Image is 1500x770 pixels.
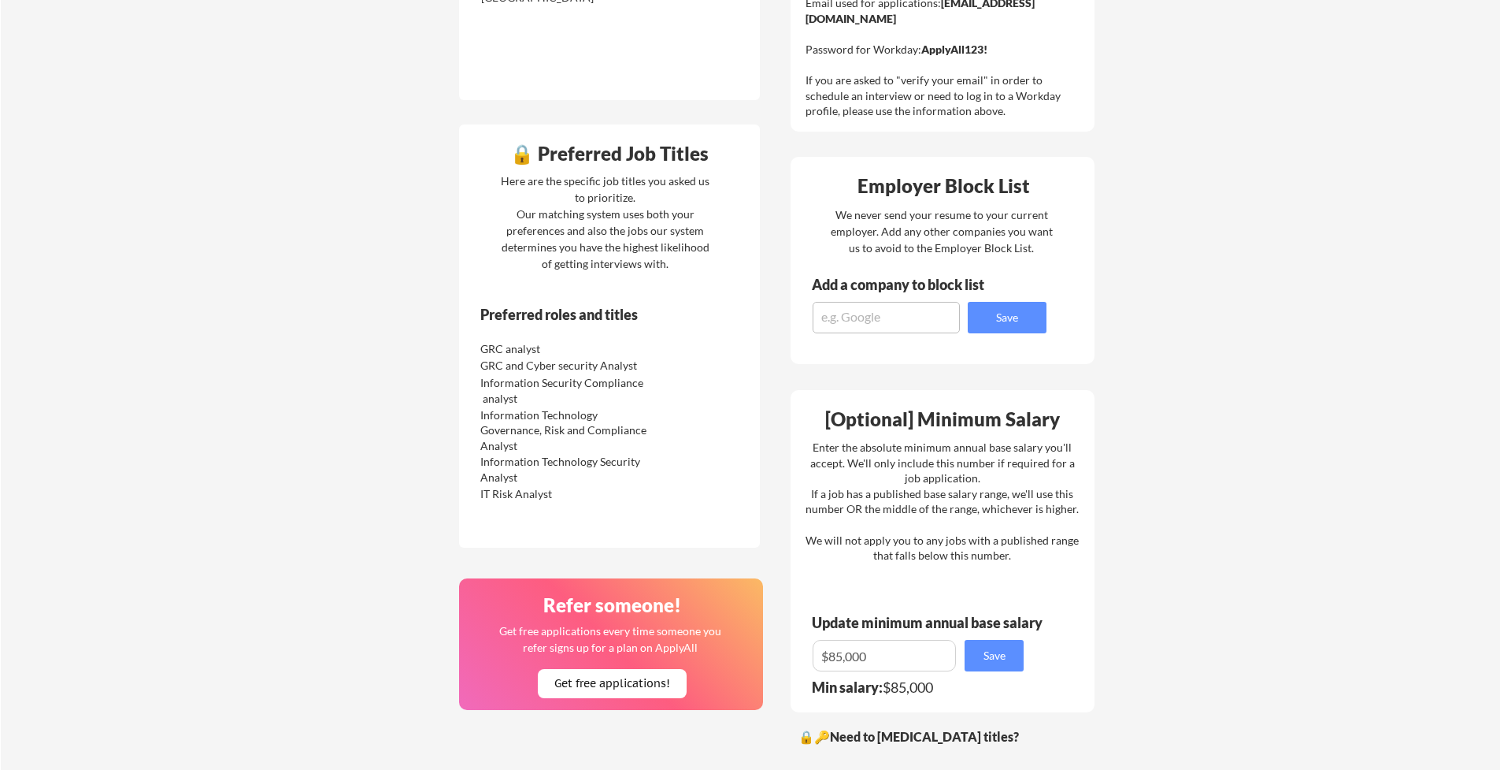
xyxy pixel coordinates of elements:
div: 🔒 Preferred Job Titles [463,144,756,163]
div: Here are the specific job titles you asked us to prioritize. Our matching system uses both your p... [497,173,713,272]
button: Get free applications! [538,669,687,698]
strong: Min salary: [812,679,883,696]
div: [Optional] Minimum Salary [796,410,1089,429]
div: Information Technology Governance, Risk and Compliance Analyst [480,407,646,454]
div: Add a company to block list [812,277,1009,292]
div: Information Technology Security Analyst [480,454,646,485]
strong: Need to [MEDICAL_DATA] titles? [830,729,1019,744]
div: IT Risk Analyst [480,486,646,502]
div: GRC and Cyber security Analyst [480,358,646,374]
div: $85,000 [812,680,1034,694]
button: Save [965,640,1024,671]
div: Refer someone! [465,596,758,615]
input: E.g. $100,000 [813,640,956,671]
div: We never send your resume to your current employer. Add any other companies you want us to avoid ... [829,206,1054,256]
div: Get free applications every time someone you refer signs up for a plan on ApplyAll [498,623,722,656]
button: Save [968,302,1046,333]
strong: ApplyAll123! [921,43,987,56]
div: Preferred roles and titles [480,307,694,322]
div: Enter the absolute minimum annual base salary you'll accept. We'll only include this number if re... [806,440,1079,564]
div: Employer Block List [797,177,1090,195]
div: Information Security Compliance analyst [480,375,646,406]
div: GRC analyst [480,341,646,357]
div: Update minimum annual base salary [812,616,1048,630]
